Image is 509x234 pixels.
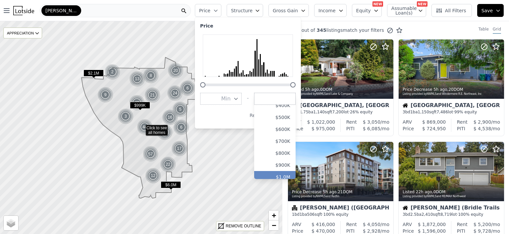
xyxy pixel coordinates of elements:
[343,27,384,33] span: match your filters
[363,119,380,125] span: $ 3,050
[292,87,390,92] div: Listed , 0 DOM
[160,156,176,172] img: g1.png
[247,93,249,105] div: -
[172,101,189,117] img: g1.png
[173,119,189,135] div: 6
[167,85,183,101] img: g1.png
[199,7,210,14] span: Price
[288,39,393,136] a: Listed 5h ago,0DOMListing provided byNWMLSand Lake & CompanyHouse[GEOGRAPHIC_DATA], [GEOGRAPHIC_D...
[474,228,491,234] span: $ 9,728
[431,4,472,17] button: All Filters
[144,87,161,103] img: g1.png
[97,87,113,103] div: 9
[160,156,176,172] div: 22
[167,85,183,101] div: 24
[97,87,114,103] img: g1.png
[130,102,150,109] span: $999K
[493,27,501,34] div: Grid
[457,221,468,228] div: Rent
[403,125,414,132] div: Price
[269,210,279,220] a: Zoom in
[418,222,446,227] span: $ 1,872,000
[332,110,344,114] span: 7,200
[403,195,501,199] div: Listing provided by NWMLS and RE/MAX Northwest
[315,28,326,33] span: 345
[433,87,447,92] time: 2025-09-30 16:23
[272,211,276,219] span: +
[403,103,500,109] div: [GEOGRAPHIC_DATA], [GEOGRAPHIC_DATA]
[474,119,491,125] span: $ 2,900
[465,125,500,132] div: /mo
[477,4,504,17] button: Save
[254,171,296,183] button: $1.0M
[436,7,466,14] span: All Filters
[422,119,446,125] span: $ 869,000
[4,216,18,230] a: Layers
[45,7,77,14] span: [PERSON_NAME]
[436,110,448,114] span: 7,486
[142,146,159,162] div: 57
[357,221,389,228] div: /mo
[307,212,315,217] span: 506
[314,4,347,17] button: Income
[231,7,252,14] span: Structure
[417,1,427,7] div: NEW
[403,212,500,217] div: 3 bd 2.5 ba sqft lot · 100% equity
[357,119,389,125] div: /mo
[84,70,104,77] span: $2.1M
[144,87,160,103] div: 21
[305,87,319,92] time: 2025-09-30 16:53
[157,124,173,140] div: 17
[137,119,153,135] div: 44
[372,1,383,7] div: NEW
[323,190,336,194] time: 2025-09-30 16:21
[355,125,389,132] div: /mo
[180,80,196,96] img: g1.png
[162,109,178,125] div: 16
[254,111,296,123] button: $500K
[162,109,178,125] img: g1.png
[143,68,159,84] img: g1.png
[118,108,134,124] img: g1.png
[84,70,104,79] div: $2.1M
[292,205,389,212] div: [PERSON_NAME] ([GEOGRAPHIC_DATA])
[292,212,389,217] div: 1 bd 1 ba sqft · 100% equity
[171,141,188,156] img: g1.png
[268,4,309,17] button: Gross Gain
[200,23,213,29] div: Price
[292,109,389,115] div: 3 bd 1.75 ba sqft lot · 26% equity
[422,126,446,131] span: $ 724,950
[481,7,493,14] span: Save
[468,119,500,125] div: /mo
[145,168,161,184] div: 12
[363,126,380,131] span: $ 6,085
[457,119,468,125] div: Rent
[254,99,296,111] button: $400K
[161,181,181,188] span: $6.0M
[363,222,380,227] span: $ 4,050
[292,195,390,199] div: Listing provided by NWMLS and Redfin
[403,221,412,228] div: ARV
[403,92,501,96] div: Listing provided by NWMLS and Windermere R.E. Northeast, Inc
[130,102,150,111] div: $999K
[129,71,145,87] div: 13
[3,28,42,38] div: APPRECIATION
[254,123,296,135] button: $600K
[403,87,501,92] div: Price Decrease , 20 DOM
[403,205,408,210] img: House
[282,27,403,34] div: out of listings
[474,222,491,227] span: $ 5,200
[168,63,184,79] div: 20
[129,95,145,111] div: 40
[352,4,382,17] button: Equity
[311,126,335,131] span: $ 975,000
[403,119,412,125] div: ARV
[142,146,159,162] img: g2.png
[129,95,145,111] img: g1.png
[418,110,429,114] span: 1,150
[254,147,296,159] button: $800K
[273,7,298,14] span: Gross Gain
[246,110,266,121] button: Reset
[474,126,491,131] span: $ 4,538
[269,220,279,230] a: Zoom out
